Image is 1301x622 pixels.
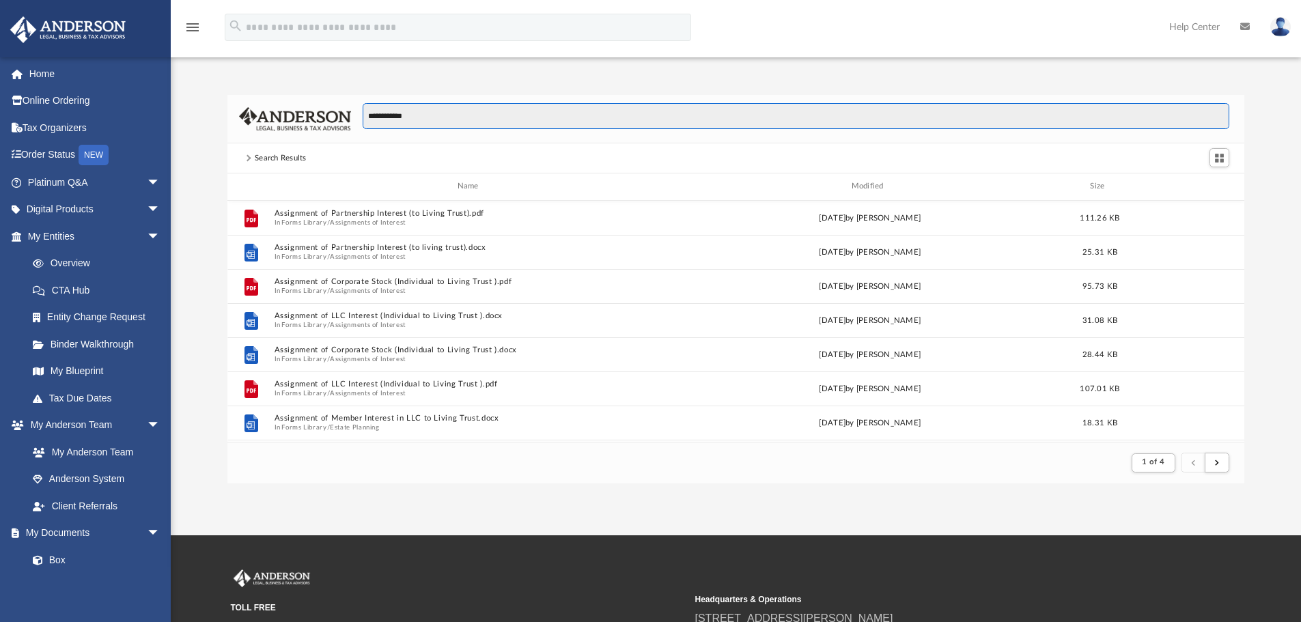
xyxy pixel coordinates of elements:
[228,18,243,33] i: search
[330,354,406,363] button: Assignments of Interest
[1082,350,1117,358] span: 28.44 KB
[281,354,326,363] button: Forms Library
[147,169,174,197] span: arrow_drop_down
[1133,180,1229,193] div: id
[274,414,667,423] button: Assignment of Member Interest in LLC to Living Trust.docx
[673,348,1067,361] div: [DATE] by [PERSON_NAME]
[227,201,1245,442] div: grid
[274,218,667,227] span: In
[695,593,1150,606] small: Headquarters & Operations
[19,546,167,574] a: Box
[363,103,1229,129] input: Search files and folders
[1080,384,1119,392] span: 107.01 KB
[281,218,326,227] button: Forms Library
[147,520,174,548] span: arrow_drop_down
[274,286,667,295] span: In
[19,250,181,277] a: Overview
[1072,180,1127,193] div: Size
[1142,458,1164,466] span: 1 of 4
[274,388,667,397] span: In
[10,223,181,250] a: My Entitiesarrow_drop_down
[19,492,174,520] a: Client Referrals
[673,180,1066,193] div: Modified
[330,286,406,295] button: Assignments of Interest
[673,382,1067,395] div: [DATE] by [PERSON_NAME]
[273,180,667,193] div: Name
[327,218,330,227] span: /
[274,209,667,218] button: Assignment of Partnership Interest (to Living Trust).pdf
[19,330,181,358] a: Binder Walkthrough
[10,141,181,169] a: Order StatusNEW
[1080,214,1119,221] span: 111.26 KB
[184,26,201,36] a: menu
[673,314,1067,326] div: [DATE] by [PERSON_NAME]
[1082,248,1117,255] span: 25.31 KB
[327,423,330,432] span: /
[274,345,667,354] button: Assignment of Corporate Stock (Individual to Living Trust ).docx
[281,320,326,329] button: Forms Library
[673,280,1067,292] div: [DATE] by [PERSON_NAME]
[19,384,181,412] a: Tax Due Dates
[330,218,406,227] button: Assignments of Interest
[231,602,686,614] small: TOLL FREE
[327,388,330,397] span: /
[330,388,406,397] button: Assignments of Interest
[330,320,406,329] button: Assignments of Interest
[10,412,174,439] a: My Anderson Teamarrow_drop_down
[1082,419,1117,426] span: 18.31 KB
[327,286,330,295] span: /
[19,358,174,385] a: My Blueprint
[274,320,667,329] span: In
[231,569,313,587] img: Anderson Advisors Platinum Portal
[673,416,1067,429] div: [DATE] by [PERSON_NAME]
[281,423,326,432] button: Forms Library
[147,223,174,251] span: arrow_drop_down
[19,574,174,601] a: Meeting Minutes
[10,87,181,115] a: Online Ordering
[184,19,201,36] i: menu
[147,412,174,440] span: arrow_drop_down
[79,145,109,165] div: NEW
[274,277,667,286] button: Assignment of Corporate Stock (Individual to Living Trust ).pdf
[1132,453,1175,472] button: 1 of 4
[327,354,330,363] span: /
[330,423,380,432] button: Estate Planning
[1270,17,1291,37] img: User Pic
[19,466,174,493] a: Anderson System
[327,252,330,261] span: /
[10,169,181,196] a: Platinum Q&Aarrow_drop_down
[1082,282,1117,289] span: 95.73 KB
[274,354,667,363] span: In
[274,311,667,320] button: Assignment of LLC Interest (Individual to Living Trust ).docx
[255,152,307,165] div: Search Results
[10,196,181,223] a: Digital Productsarrow_drop_down
[274,252,667,261] span: In
[10,114,181,141] a: Tax Organizers
[10,520,174,547] a: My Documentsarrow_drop_down
[1082,316,1117,324] span: 31.08 KB
[1209,148,1230,167] button: Switch to Grid View
[281,286,326,295] button: Forms Library
[281,388,326,397] button: Forms Library
[274,423,667,432] span: In
[6,16,130,43] img: Anderson Advisors Platinum Portal
[10,60,181,87] a: Home
[19,304,181,331] a: Entity Change Request
[19,438,167,466] a: My Anderson Team
[274,243,667,252] button: Assignment of Partnership Interest (to living trust).docx
[673,246,1067,258] div: [DATE] by [PERSON_NAME]
[234,180,268,193] div: id
[327,320,330,329] span: /
[281,252,326,261] button: Forms Library
[673,212,1067,224] div: [DATE] by [PERSON_NAME]
[19,277,181,304] a: CTA Hub
[274,380,667,388] button: Assignment of LLC Interest (Individual to Living Trust ).pdf
[147,196,174,224] span: arrow_drop_down
[330,252,406,261] button: Assignments of Interest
